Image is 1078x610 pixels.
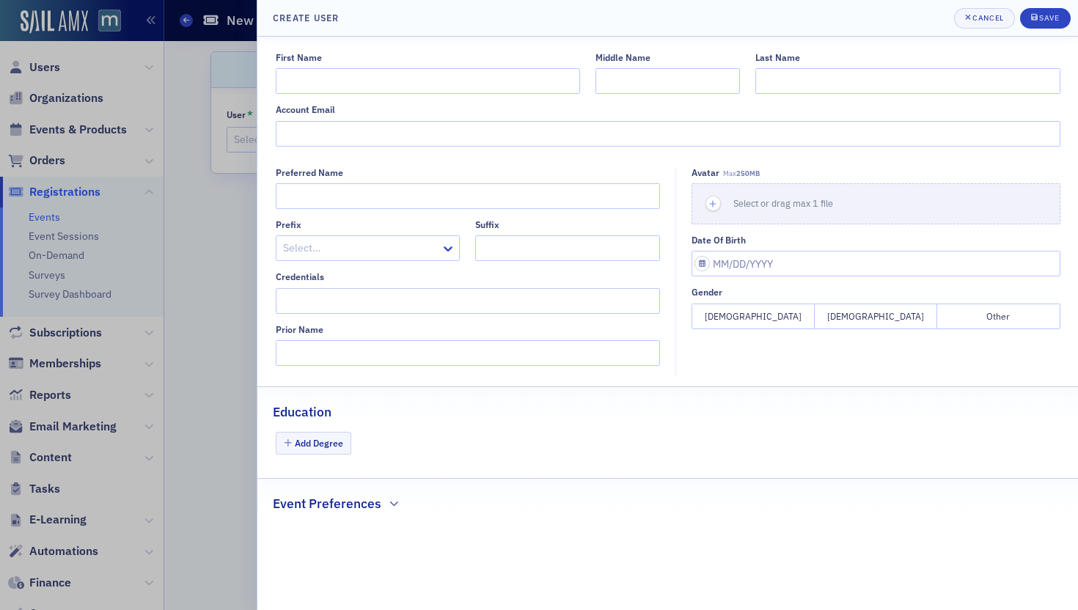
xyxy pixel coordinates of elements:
span: Select or drag max 1 file [733,197,833,209]
span: Max [723,169,760,178]
button: Save [1020,8,1071,29]
div: Avatar [692,167,719,178]
div: Cancel [972,14,1003,22]
h4: Create User [273,11,339,24]
div: Date of Birth [692,235,746,246]
div: Save [1039,14,1059,22]
button: Cancel [954,8,1015,29]
div: Preferred Name [276,167,343,178]
div: Middle Name [595,52,650,63]
button: Add Degree [276,432,352,455]
div: Prefix [276,219,301,230]
h2: Event Preferences [273,494,381,513]
button: Other [937,304,1060,329]
button: Select or drag max 1 file [692,183,1060,224]
div: Suffix [475,219,499,230]
div: Account Email [276,104,335,115]
button: [DEMOGRAPHIC_DATA] [692,304,815,329]
button: [DEMOGRAPHIC_DATA] [815,304,938,329]
div: Credentials [276,271,324,282]
div: First Name [276,52,322,63]
span: 250MB [736,169,760,178]
input: MM/DD/YYYY [692,251,1060,276]
div: Gender [692,287,722,298]
div: Last Name [755,52,800,63]
div: Prior Name [276,324,323,335]
h2: Education [273,403,331,422]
